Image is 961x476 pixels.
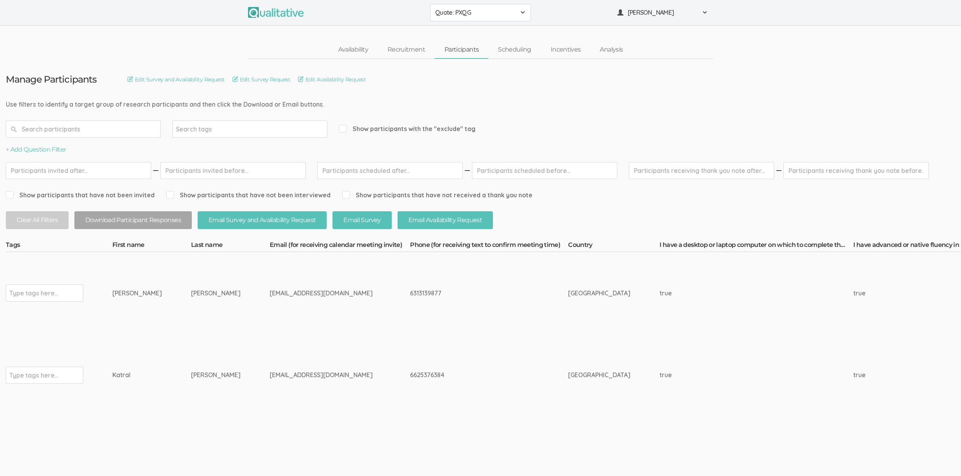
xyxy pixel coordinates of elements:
th: Email (for receiving calendar meeting invite) [270,241,410,252]
div: [GEOGRAPHIC_DATA] [568,289,630,298]
th: I have a desktop or laptop computer on which to complete the session [660,241,853,252]
img: dash.svg [152,162,160,179]
a: Edit Survey Request [232,75,290,84]
img: Qualitative [248,7,304,18]
input: Search tags [176,124,224,134]
a: Edit Availability Request [298,75,366,84]
th: First name [112,241,191,252]
a: Analysis [590,41,632,58]
button: Download Participant Responses [74,211,192,229]
button: Clear All Filters [6,211,69,229]
th: Tags [6,241,112,252]
button: Quote: PXQG [430,4,531,21]
span: Show participants that have not been interviewed [166,191,331,200]
div: Katral [112,371,162,379]
span: Quote: PXQG [435,8,516,17]
input: Participants scheduled before... [472,162,617,179]
th: Phone (for receiving text to confirm meeting time) [410,241,568,252]
button: + Add Question Filter [6,145,66,154]
div: [PERSON_NAME] [191,371,241,379]
input: Search participants [6,121,161,138]
button: Email Survey and Availability Request [198,211,327,229]
button: [PERSON_NAME] [612,4,713,21]
a: Participants [435,41,488,58]
iframe: Chat Widget [922,439,961,476]
input: Participants scheduled after... [317,162,463,179]
input: Participants receiving thank you note after... [629,162,774,179]
div: [PERSON_NAME] [191,289,241,298]
div: [GEOGRAPHIC_DATA] [568,371,630,379]
span: Show participants with the "exclude" tag [339,124,475,133]
span: Show participants that have not been invited [6,191,155,200]
span: Show participants that have not received a thank you note [342,191,532,200]
input: Participants invited after... [6,162,151,179]
div: 6313139877 [410,289,539,298]
a: Recruitment [378,41,435,58]
div: [EMAIL_ADDRESS][DOMAIN_NAME] [270,371,381,379]
a: Edit Survey and Availability Request [127,75,225,84]
div: [PERSON_NAME] [112,289,162,298]
img: dash.svg [775,162,783,179]
img: dash.svg [463,162,471,179]
button: Email Survey [332,211,391,229]
input: Participants invited before... [160,162,306,179]
div: 6625376384 [410,371,539,379]
a: Incentives [541,41,591,58]
th: Country [568,241,660,252]
input: Type tags here... [9,288,58,298]
h3: Manage Participants [6,74,96,85]
a: Scheduling [488,41,541,58]
div: [EMAIL_ADDRESS][DOMAIN_NAME] [270,289,381,298]
span: [PERSON_NAME] [628,8,697,17]
input: Type tags here... [9,370,58,380]
a: Availability [329,41,378,58]
input: Participants receiving thank you note before... [784,162,929,179]
div: true [660,289,824,298]
div: true [660,371,824,379]
th: Last name [191,241,270,252]
button: Email Availability Request [398,211,493,229]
